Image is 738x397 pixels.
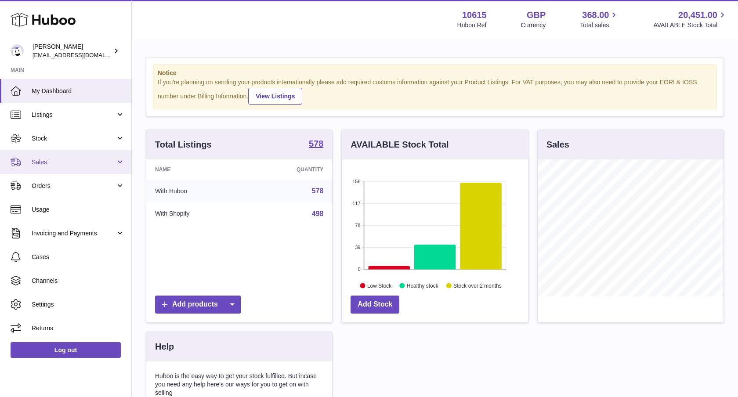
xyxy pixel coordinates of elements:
[158,78,712,105] div: If you're planning on sending your products internationally please add required customs informati...
[355,223,361,228] text: 78
[678,9,717,21] span: 20,451.00
[11,44,24,58] img: fulfillment@fable.com
[355,245,361,250] text: 39
[32,182,116,190] span: Orders
[155,341,174,353] h3: Help
[248,88,302,105] a: View Listings
[32,111,116,119] span: Listings
[155,139,212,151] h3: Total Listings
[358,267,361,272] text: 0
[309,139,323,148] strong: 578
[653,9,727,29] a: 20,451.00 AVAILABLE Stock Total
[582,9,609,21] span: 368.00
[32,134,116,143] span: Stock
[462,9,487,21] strong: 10615
[155,296,241,314] a: Add products
[527,9,546,21] strong: GBP
[580,9,619,29] a: 368.00 Total sales
[352,201,360,206] text: 117
[312,210,324,217] a: 498
[32,87,125,95] span: My Dashboard
[367,282,392,289] text: Low Stock
[312,187,324,195] a: 578
[32,300,125,309] span: Settings
[33,43,112,59] div: [PERSON_NAME]
[580,21,619,29] span: Total sales
[653,21,727,29] span: AVAILABLE Stock Total
[146,202,246,225] td: With Shopify
[32,324,125,332] span: Returns
[32,206,125,214] span: Usage
[246,159,332,180] th: Quantity
[352,179,360,184] text: 156
[309,139,323,150] a: 578
[32,277,125,285] span: Channels
[146,159,246,180] th: Name
[521,21,546,29] div: Currency
[351,296,399,314] a: Add Stock
[32,229,116,238] span: Invoicing and Payments
[155,372,323,397] p: Huboo is the easy way to get your stock fulfilled. But incase you need any help here's our ways f...
[546,139,569,151] h3: Sales
[32,158,116,166] span: Sales
[454,282,502,289] text: Stock over 2 months
[146,180,246,202] td: With Huboo
[33,51,129,58] span: [EMAIL_ADDRESS][DOMAIN_NAME]
[158,69,712,77] strong: Notice
[11,342,121,358] a: Log out
[457,21,487,29] div: Huboo Ref
[407,282,439,289] text: Healthy stock
[351,139,449,151] h3: AVAILABLE Stock Total
[32,253,125,261] span: Cases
